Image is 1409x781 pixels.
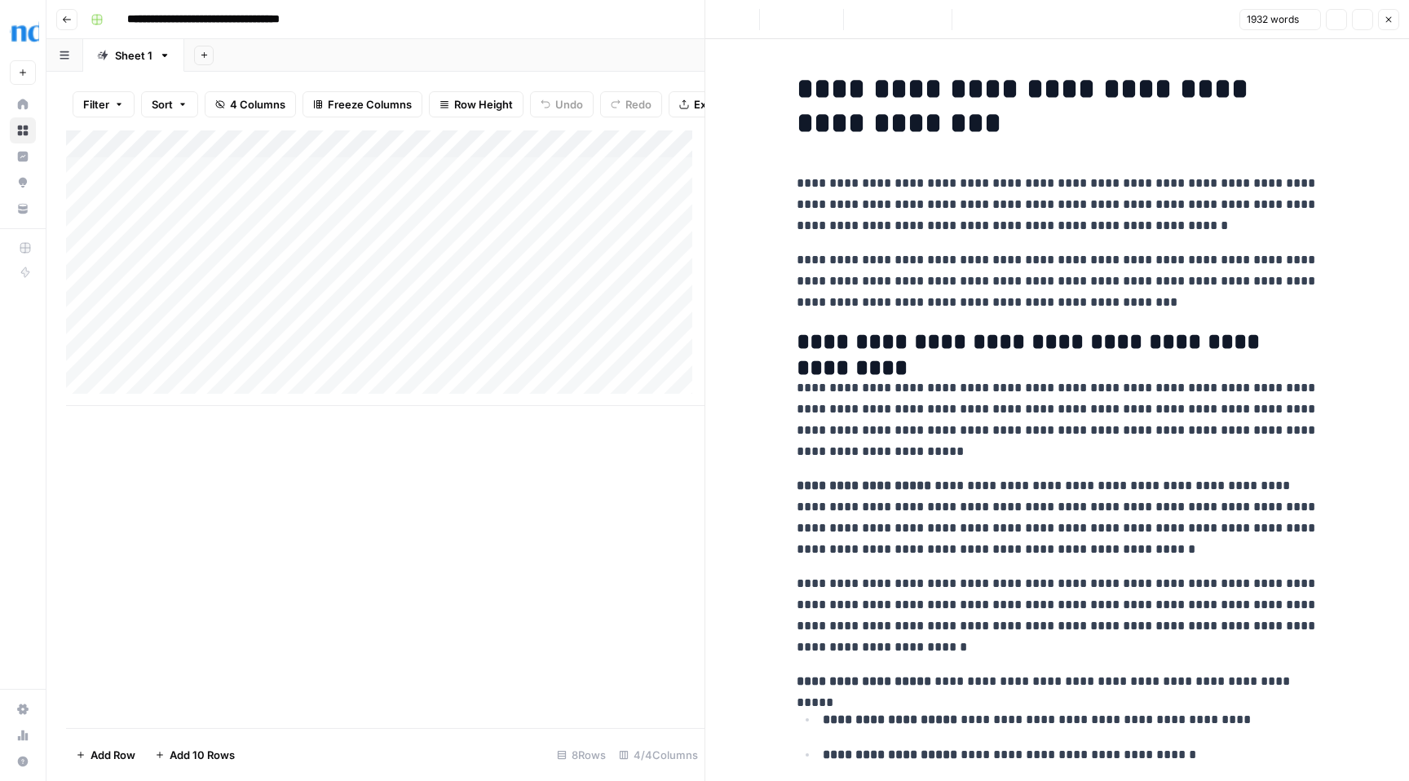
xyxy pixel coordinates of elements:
[10,722,36,748] a: Usage
[1239,9,1321,30] button: 1932 words
[555,96,583,113] span: Undo
[10,143,36,170] a: Insights
[612,742,704,768] div: 4/4 Columns
[141,91,198,117] button: Sort
[10,696,36,722] a: Settings
[10,117,36,143] a: Browse
[694,96,752,113] span: Export CSV
[10,13,36,54] button: Workspace: Opendoor
[170,747,235,763] span: Add 10 Rows
[73,91,135,117] button: Filter
[1247,12,1299,27] span: 1932 words
[115,47,152,64] div: Sheet 1
[145,742,245,768] button: Add 10 Rows
[152,96,173,113] span: Sort
[303,91,422,117] button: Freeze Columns
[454,96,513,113] span: Row Height
[600,91,662,117] button: Redo
[83,96,109,113] span: Filter
[550,742,612,768] div: 8 Rows
[10,170,36,196] a: Opportunities
[669,91,762,117] button: Export CSV
[10,91,36,117] a: Home
[328,96,412,113] span: Freeze Columns
[83,39,184,72] a: Sheet 1
[530,91,594,117] button: Undo
[230,96,285,113] span: 4 Columns
[10,19,39,48] img: Opendoor Logo
[625,96,651,113] span: Redo
[91,747,135,763] span: Add Row
[429,91,523,117] button: Row Height
[10,196,36,222] a: Your Data
[10,748,36,774] button: Help + Support
[205,91,296,117] button: 4 Columns
[66,742,145,768] button: Add Row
